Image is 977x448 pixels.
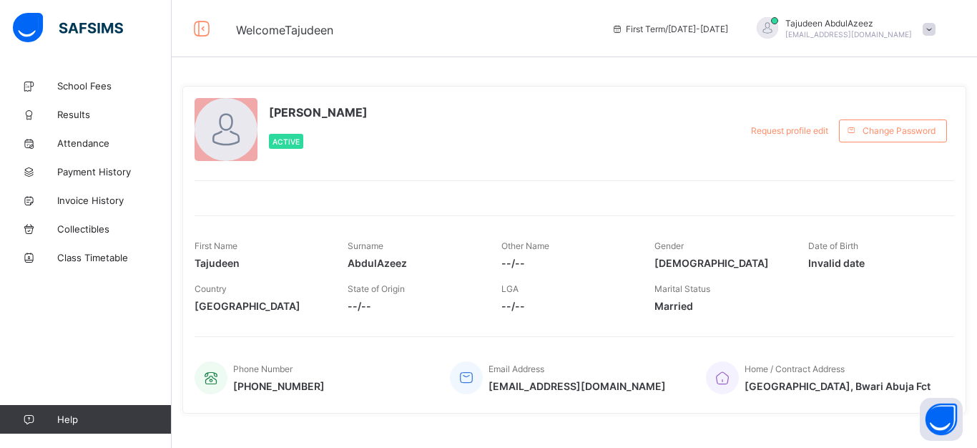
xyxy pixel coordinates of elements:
span: Active [273,137,300,146]
span: State of Origin [348,283,405,294]
span: [EMAIL_ADDRESS][DOMAIN_NAME] [488,380,666,392]
span: Help [57,414,171,425]
span: Payment History [57,166,172,177]
button: Open asap [920,398,963,441]
span: Welcome Tajudeen [236,23,333,37]
span: Date of Birth [808,240,858,251]
span: First Name [195,240,237,251]
span: --/-- [501,300,633,312]
span: Attendance [57,137,172,149]
span: Request profile edit [751,125,828,136]
img: safsims [13,13,123,43]
span: Surname [348,240,383,251]
span: [PHONE_NUMBER] [233,380,325,392]
span: Other Name [501,240,549,251]
span: --/-- [348,300,479,312]
span: Class Timetable [57,252,172,263]
span: Results [57,109,172,120]
span: Tajudeen AbdulAzeez [785,18,912,29]
span: Phone Number [233,364,293,374]
span: Invalid date [808,257,940,269]
span: Collectibles [57,223,172,235]
span: --/-- [501,257,633,269]
span: [GEOGRAPHIC_DATA], Bwari Abuja Fct [745,380,931,392]
span: [EMAIL_ADDRESS][DOMAIN_NAME] [785,30,912,39]
span: LGA [501,283,519,294]
span: Married [654,300,786,312]
span: AbdulAzeez [348,257,479,269]
span: Marital Status [654,283,710,294]
span: School Fees [57,80,172,92]
span: Invoice History [57,195,172,206]
span: Email Address [488,364,544,374]
span: [PERSON_NAME] [269,105,368,120]
span: Change Password [863,125,936,136]
span: Country [195,283,227,294]
span: [DEMOGRAPHIC_DATA] [654,257,786,269]
span: [GEOGRAPHIC_DATA] [195,300,326,312]
span: Gender [654,240,684,251]
span: Tajudeen [195,257,326,269]
span: session/term information [612,24,728,34]
span: Home / Contract Address [745,364,845,374]
div: TajudeenAbdulAzeez [742,17,943,41]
